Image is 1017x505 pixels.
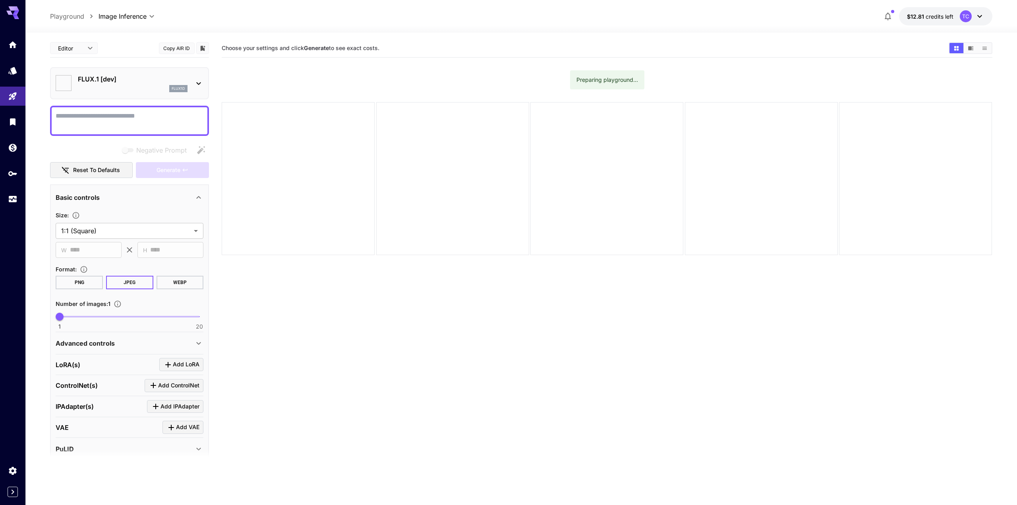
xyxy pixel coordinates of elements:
p: ControlNet(s) [56,381,98,390]
div: Models [8,66,17,75]
button: Show images in list view [978,43,992,53]
button: Choose the file format for the output image. [77,265,91,273]
span: credits left [926,13,953,20]
span: Size : [56,212,69,219]
span: 1 [58,323,61,331]
div: PuLID [56,439,203,459]
button: Add to library [199,43,206,53]
div: Preparing playground... [576,73,638,87]
span: Add LoRA [173,360,199,370]
span: 1:1 (Square) [61,226,191,236]
span: Add VAE [176,422,199,432]
div: API Keys [8,168,17,178]
span: Image Inference [99,12,147,21]
button: Adjust the dimensions of the generated image by specifying its width and height in pixels, or sel... [69,211,83,219]
p: Basic controls [56,193,100,202]
div: $12.80831 [907,12,953,21]
button: Show images in video view [964,43,978,53]
div: Wallet [8,143,17,153]
button: $12.80831TC [899,7,992,25]
button: Reset to defaults [50,162,133,178]
a: Playground [50,12,84,21]
button: Show images in grid view [949,43,963,53]
span: Add IPAdapter [160,402,199,412]
span: 20 [196,323,203,331]
button: WEBP [157,276,204,289]
div: Home [8,40,17,50]
button: Click to add LoRA [159,358,203,371]
nav: breadcrumb [50,12,99,21]
button: Click to add ControlNet [145,379,203,392]
span: Number of images : 1 [56,300,110,307]
span: $12.81 [907,13,926,20]
p: flux1d [172,86,185,91]
span: H [143,246,147,255]
span: W [61,246,67,255]
span: Editor [58,44,83,52]
span: Choose your settings and click to see exact costs. [222,45,379,51]
div: Library [8,117,17,127]
p: Advanced controls [56,339,115,348]
b: Generate [304,45,329,51]
button: Expand sidebar [8,487,18,497]
p: LoRA(s) [56,360,80,370]
button: Click to add IPAdapter [147,400,203,413]
div: TC [960,10,972,22]
div: Playground [8,91,17,101]
div: Usage [8,194,17,204]
div: FLUX.1 [dev]flux1d [56,71,203,95]
div: Show images in grid viewShow images in video viewShow images in list view [949,42,992,54]
p: FLUX.1 [dev] [78,74,188,84]
button: Click to add VAE [162,421,203,434]
div: Settings [8,466,17,476]
button: Copy AIR ID [159,43,195,54]
button: PNG [56,276,103,289]
button: Specify how many images to generate in a single request. Each image generation will be charged se... [110,300,125,308]
p: VAE [56,423,69,432]
div: Basic controls [56,188,203,207]
span: Add ControlNet [158,381,199,391]
button: JPEG [106,276,153,289]
p: IPAdapter(s) [56,402,94,411]
span: Format : [56,266,77,273]
p: PuLID [56,444,74,454]
div: Advanced controls [56,334,203,353]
